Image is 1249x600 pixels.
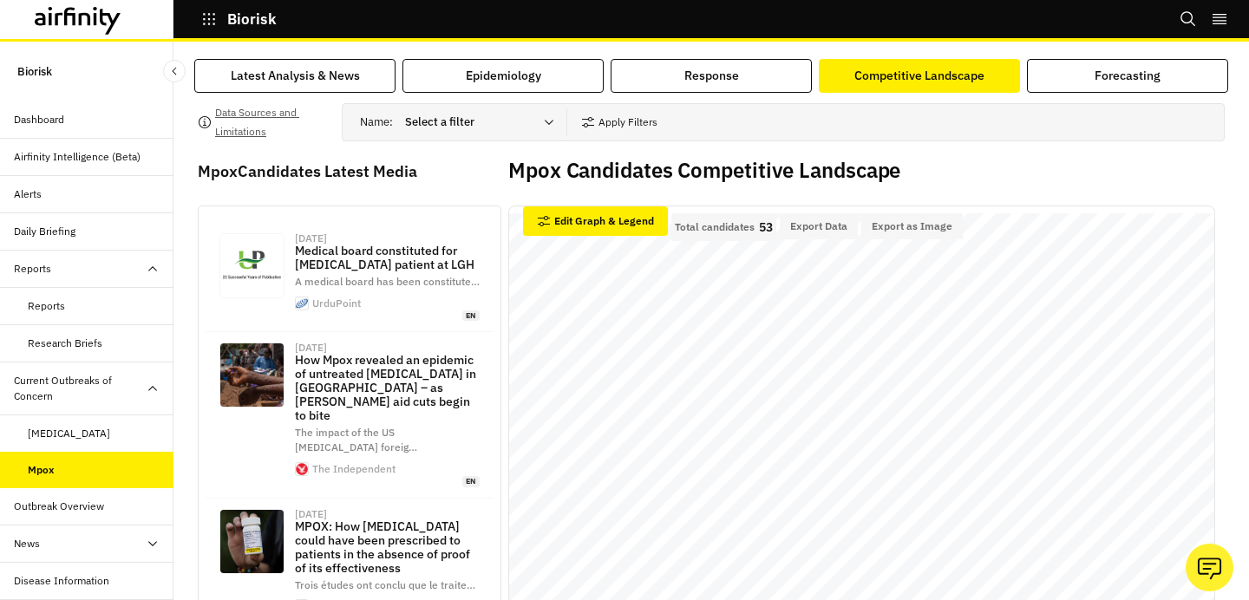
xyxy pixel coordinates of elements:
[198,160,501,183] p: Mpox Candidates Latest Media
[14,149,141,165] div: Airfinity Intelligence (Beta)
[201,4,277,34] button: Biorisk
[28,298,65,314] div: Reports
[360,108,566,136] div: Name :
[28,336,102,351] div: Research Briefs
[220,343,284,407] img: GettyImages-2167483589.jpg
[28,426,110,441] div: [MEDICAL_DATA]
[295,519,480,575] p: MPOX: How [MEDICAL_DATA] could have been prescribed to patients in the absence of proof of its ef...
[295,275,480,288] span: A medical board has been constitute …
[295,353,480,422] p: How Mpox revealed an epidemic of untreated [MEDICAL_DATA] in [GEOGRAPHIC_DATA] – as [PERSON_NAME]...
[312,464,396,474] div: The Independent
[206,223,494,332] a: [DATE]Medical board constituted for [MEDICAL_DATA] patient at LGHA medical board has been constit...
[296,463,308,475] img: icon-512x512.png
[861,213,963,239] button: Export as Image
[462,476,480,487] span: en
[295,509,327,519] div: [DATE]
[14,499,104,514] div: Outbreak Overview
[780,213,858,239] button: Export Data
[17,55,52,88] p: Biorisk
[295,578,475,591] span: Trois études ont conclu que le traite …
[1180,4,1197,34] button: Search
[14,536,40,551] div: News
[675,221,755,233] p: Total candidates
[296,297,308,310] img: favicon.ico
[295,426,417,453] span: The impact of the US [MEDICAL_DATA] foreig …
[295,244,480,271] p: Medical board constituted for [MEDICAL_DATA] patient at LGH
[215,103,328,141] p: Data Sources and Limitations
[220,234,284,297] img: UrduPoint-English-22.png
[684,67,739,85] div: Response
[508,158,900,183] h2: Mpox Candidates Competitive Landscape
[1186,544,1233,591] button: Ask our analysts
[14,261,51,277] div: Reports
[466,67,541,85] div: Epidemiology
[759,221,773,233] p: 53
[227,11,277,27] p: Biorisk
[14,186,42,202] div: Alerts
[581,108,657,136] button: Apply Filters
[523,206,668,236] button: Edit Graph & Legend
[295,342,327,353] div: [DATE]
[28,462,55,478] div: Mpox
[220,510,284,573] img: bb0c472_upload-1-07bhj9ia3ih0-000-32ex4yb.jpg
[295,233,327,244] div: [DATE]
[312,298,361,309] div: UrduPoint
[14,373,146,404] div: Current Outbreaks of Concern
[462,310,480,322] span: en
[163,60,186,82] button: Close Sidebar
[231,67,360,85] div: Latest Analysis & News
[854,67,984,85] div: Competitive Landscape
[1095,67,1161,85] div: Forecasting
[14,112,64,127] div: Dashboard
[206,332,494,498] a: [DATE]How Mpox revealed an epidemic of untreated [MEDICAL_DATA] in [GEOGRAPHIC_DATA] – as [PERSON...
[14,224,75,239] div: Daily Briefing
[14,573,109,589] div: Disease Information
